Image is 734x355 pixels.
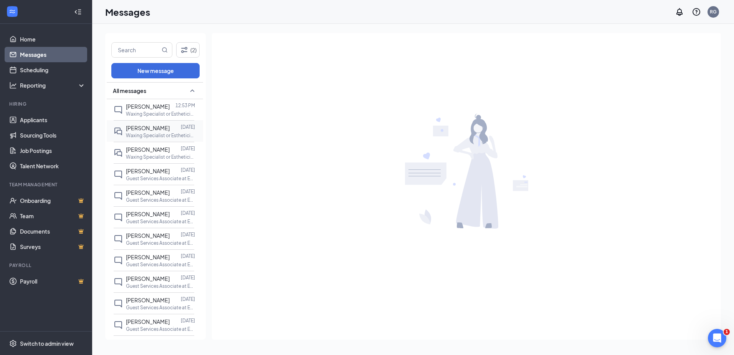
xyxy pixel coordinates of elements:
[114,256,123,265] svg: ChatInactive
[114,148,123,158] svg: DoubleChat
[126,124,170,131] span: [PERSON_NAME]
[126,146,170,153] span: [PERSON_NAME]
[126,318,170,325] span: [PERSON_NAME]
[181,167,195,173] p: [DATE]
[181,317,195,324] p: [DATE]
[126,197,195,203] p: Guest Services Associate at EWC [GEOGRAPHIC_DATA]
[181,124,195,130] p: [DATE]
[20,340,74,347] div: Switch to admin view
[181,296,195,302] p: [DATE]
[20,143,86,158] a: Job Postings
[20,112,86,128] a: Applicants
[126,132,195,139] p: Waxing Specialist or Esthetician or Cosmetologist at EWC [GEOGRAPHIC_DATA]
[20,128,86,143] a: Sourcing Tools
[126,154,195,160] p: Waxing Specialist or Esthetician or Cosmetologist at EWC [GEOGRAPHIC_DATA]
[114,299,123,308] svg: ChatInactive
[181,210,195,216] p: [DATE]
[126,275,170,282] span: [PERSON_NAME]
[8,8,16,15] svg: WorkstreamLogo
[181,274,195,281] p: [DATE]
[175,102,195,109] p: 12:53 PM
[20,81,86,89] div: Reporting
[710,8,717,15] div: RG
[162,47,168,53] svg: MagnifyingGlass
[126,326,195,332] p: Guest Services Associate at EWC [GEOGRAPHIC_DATA]
[126,189,170,196] span: [PERSON_NAME]
[20,224,86,239] a: DocumentsCrown
[126,240,195,246] p: Guest Services Associate at EWC [GEOGRAPHIC_DATA]
[9,340,17,347] svg: Settings
[692,7,701,17] svg: QuestionInfo
[114,127,123,136] svg: DoubleChat
[105,5,150,18] h1: Messages
[181,339,195,345] p: [DATE]
[20,208,86,224] a: TeamCrown
[114,320,123,330] svg: ChatInactive
[112,43,160,57] input: Search
[126,232,170,239] span: [PERSON_NAME]
[181,145,195,152] p: [DATE]
[724,329,730,335] span: 1
[126,297,170,304] span: [PERSON_NAME]
[126,218,195,225] p: Guest Services Associate at EWC [GEOGRAPHIC_DATA]
[74,8,82,16] svg: Collapse
[111,63,200,78] button: New message
[126,111,195,117] p: Waxing Specialist or Esthetician or Cosmetologist at EWC [GEOGRAPHIC_DATA]
[126,304,195,311] p: Guest Services Associate at EWC [GEOGRAPHIC_DATA]
[126,168,170,174] span: [PERSON_NAME]
[20,62,86,78] a: Scheduling
[113,87,146,95] span: All messages
[126,175,195,182] p: Guest Services Associate at EWC [GEOGRAPHIC_DATA]
[9,81,17,89] svg: Analysis
[180,45,189,55] svg: Filter
[181,231,195,238] p: [DATE]
[20,239,86,254] a: SurveysCrown
[114,105,123,114] svg: ChatInactive
[675,7,684,17] svg: Notifications
[181,188,195,195] p: [DATE]
[9,262,84,269] div: Payroll
[114,277,123,287] svg: ChatInactive
[126,261,195,268] p: Guest Services Associate at EWC [GEOGRAPHIC_DATA]
[20,47,86,62] a: Messages
[181,253,195,259] p: [DATE]
[20,32,86,47] a: Home
[20,193,86,208] a: OnboardingCrown
[114,234,123,244] svg: ChatInactive
[188,86,197,95] svg: SmallChevronUp
[126,254,170,260] span: [PERSON_NAME]
[708,329,726,347] iframe: Intercom live chat
[114,170,123,179] svg: ChatInactive
[9,181,84,188] div: Team Management
[20,158,86,174] a: Talent Network
[126,211,170,217] span: [PERSON_NAME]
[176,42,200,58] button: Filter (2)
[9,101,84,107] div: Hiring
[114,191,123,201] svg: ChatInactive
[126,283,195,289] p: Guest Services Associate at EWC [GEOGRAPHIC_DATA]
[126,103,170,110] span: [PERSON_NAME]
[20,274,86,289] a: PayrollCrown
[114,213,123,222] svg: ChatInactive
